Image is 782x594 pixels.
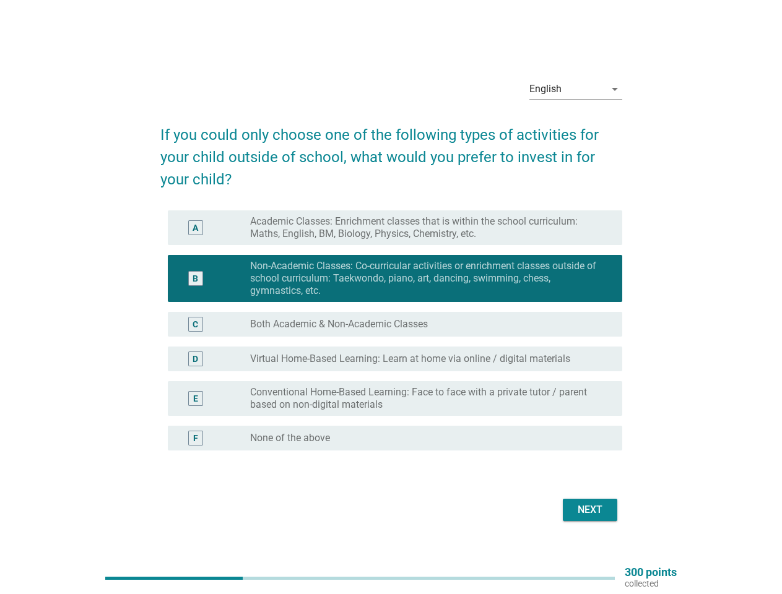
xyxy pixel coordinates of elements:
div: E [193,392,198,405]
label: Conventional Home-Based Learning: Face to face with a private tutor / parent based on non-digital... [250,386,602,411]
button: Next [563,499,617,521]
label: Both Academic & Non-Academic Classes [250,318,428,330]
label: Academic Classes: Enrichment classes that is within the school curriculum: Maths, English, BM, Bi... [250,215,602,240]
label: None of the above [250,432,330,444]
p: collected [625,578,677,589]
div: English [529,84,562,95]
div: A [193,222,198,235]
div: F [193,432,198,445]
i: arrow_drop_down [607,82,622,97]
h2: If you could only choose one of the following types of activities for your child outside of schoo... [160,111,622,191]
label: Virtual Home-Based Learning: Learn at home via online / digital materials [250,353,570,365]
div: D [193,353,198,366]
div: Next [573,502,607,517]
div: C [193,318,198,331]
label: Non-Academic Classes: Co-curricular activities or enrichment classes outside of school curriculum... [250,260,602,297]
p: 300 points [625,567,677,578]
div: B [193,272,198,285]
